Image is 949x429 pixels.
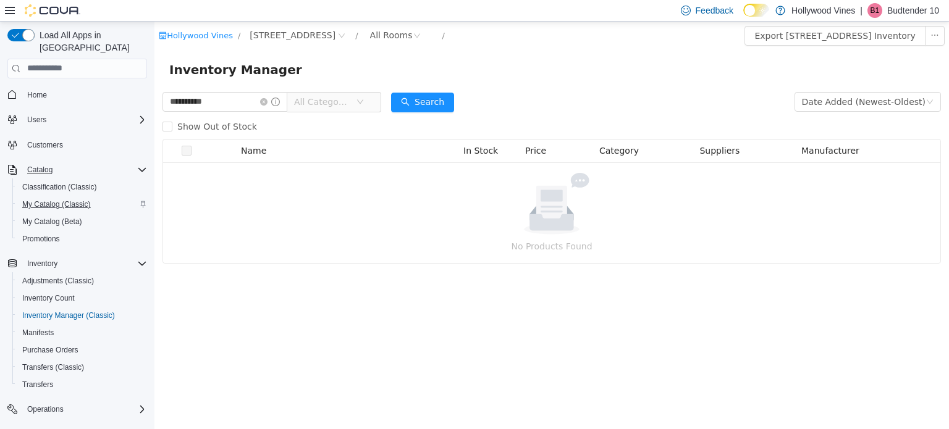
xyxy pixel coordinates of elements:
[4,10,12,18] i: icon: shop
[371,124,392,134] span: Price
[2,255,152,272] button: Inventory
[17,377,147,392] span: Transfers
[17,214,87,229] a: My Catalog (Beta)
[12,213,152,230] button: My Catalog (Beta)
[201,9,203,19] span: /
[25,4,80,17] img: Cova
[22,276,94,286] span: Adjustments (Classic)
[27,404,64,414] span: Operations
[22,256,147,271] span: Inventory
[696,4,733,17] span: Feedback
[791,3,855,18] p: Hollywood Vines
[17,231,65,246] a: Promotions
[22,310,115,320] span: Inventory Manager (Classic)
[17,308,147,323] span: Inventory Manager (Classic)
[647,124,705,134] span: Manufacturer
[12,230,152,248] button: Promotions
[86,124,112,134] span: Name
[17,231,147,246] span: Promotions
[590,4,770,24] button: Export [STREET_ADDRESS] Inventory
[2,401,152,418] button: Operations
[2,86,152,104] button: Home
[17,180,147,194] span: Classification (Classic)
[216,4,258,23] div: All Rooms
[117,76,125,85] i: icon: info-circle
[17,360,89,375] a: Transfers (Classic)
[2,136,152,154] button: Customers
[22,217,82,227] span: My Catalog (Beta)
[22,256,62,271] button: Inventory
[22,88,52,102] a: Home
[17,291,147,306] span: Inventory Count
[647,71,771,90] div: Date Added (Newest-Oldest)
[887,3,939,18] p: Budtender 10
[22,162,147,177] span: Catalog
[22,112,147,127] span: Users
[22,234,60,244] span: Promotions
[12,196,152,213] button: My Catalog (Classic)
[27,140,63,150] span: Customers
[35,29,147,54] span: Load All Apps in [GEOGRAPHIC_DATA]
[860,3,863,18] p: |
[22,199,91,209] span: My Catalog (Classic)
[22,402,69,417] button: Operations
[17,308,120,323] a: Inventory Manager (Classic)
[22,402,147,417] span: Operations
[22,293,75,303] span: Inventory Count
[140,74,196,86] span: All Categories
[23,218,771,231] p: No Products Found
[545,124,585,134] span: Suppliers
[22,328,54,338] span: Manifests
[22,362,84,372] span: Transfers (Classic)
[17,325,147,340] span: Manifests
[27,259,57,269] span: Inventory
[867,3,882,18] div: Budtender 10
[17,343,83,357] a: Purchase Orders
[12,341,152,359] button: Purchase Orders
[871,3,880,18] span: B1
[83,9,86,19] span: /
[309,124,344,134] span: In Stock
[288,9,290,19] span: /
[743,4,769,17] input: Dark Mode
[22,87,147,102] span: Home
[22,137,147,152] span: Customers
[22,112,51,127] button: Users
[27,115,46,125] span: Users
[17,360,147,375] span: Transfers (Classic)
[202,77,209,85] i: icon: down
[770,4,790,24] button: icon: ellipsis
[2,161,152,178] button: Catalog
[12,376,152,393] button: Transfers
[22,162,57,177] button: Catalog
[17,377,58,392] a: Transfers
[17,197,147,212] span: My Catalog (Classic)
[2,111,152,128] button: Users
[17,197,96,212] a: My Catalog (Classic)
[27,165,53,175] span: Catalog
[22,138,68,152] a: Customers
[445,124,484,134] span: Category
[237,71,300,91] button: icon: searchSearch
[17,343,147,357] span: Purchase Orders
[12,178,152,196] button: Classification (Classic)
[772,77,779,85] i: icon: down
[12,324,152,341] button: Manifests
[12,272,152,289] button: Adjustments (Classic)
[17,273,147,288] span: Adjustments (Classic)
[17,325,59,340] a: Manifests
[17,273,99,288] a: Adjustments (Classic)
[18,100,108,110] span: Show Out of Stock
[12,289,152,307] button: Inventory Count
[12,359,152,376] button: Transfers (Classic)
[12,307,152,324] button: Inventory Manager (Classic)
[17,180,102,194] a: Classification (Classic)
[15,38,155,58] span: Inventory Manager
[22,182,97,192] span: Classification (Classic)
[17,291,80,306] a: Inventory Count
[22,380,53,389] span: Transfers
[27,90,47,100] span: Home
[17,214,147,229] span: My Catalog (Beta)
[95,7,181,20] span: 3591 S. Vine Rd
